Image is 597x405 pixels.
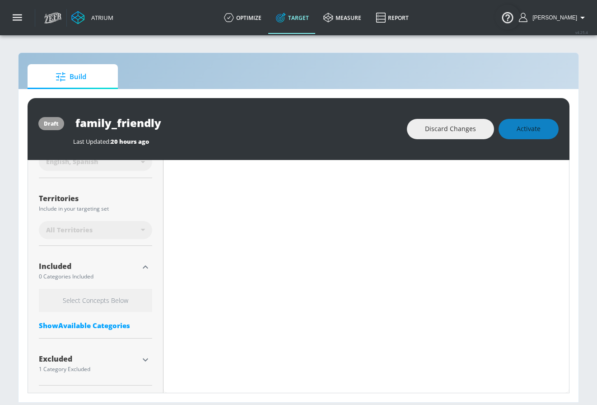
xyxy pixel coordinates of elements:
[217,1,269,34] a: optimize
[39,206,152,212] div: Include in your targeting set
[368,1,416,34] a: Report
[73,137,398,146] div: Last Updated:
[39,355,139,363] div: Excluded
[46,226,93,235] span: All Territories
[46,157,98,166] span: English, Spanish
[316,1,368,34] a: measure
[39,153,152,171] div: English, Spanish
[71,11,113,24] a: Atrium
[425,123,476,135] span: Discard Changes
[111,137,149,146] span: 20 hours ago
[39,195,152,202] div: Territories
[37,66,105,88] span: Build
[495,5,520,30] button: Open Resource Center
[39,367,139,372] div: 1 Category Excluded
[407,119,494,139] button: Discard Changes
[39,221,152,239] div: All Territories
[39,263,139,270] div: Included
[88,14,113,22] div: Atrium
[39,289,152,312] h6: Select Concepts Below
[269,1,316,34] a: Target
[519,12,588,23] button: [PERSON_NAME]
[575,30,588,35] span: v 4.25.4
[39,274,139,279] div: 0 Categories Included
[44,120,59,127] div: draft
[529,14,577,21] span: login as: aracely.alvarenga@zefr.com
[39,321,152,330] div: ShowAvailable Categories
